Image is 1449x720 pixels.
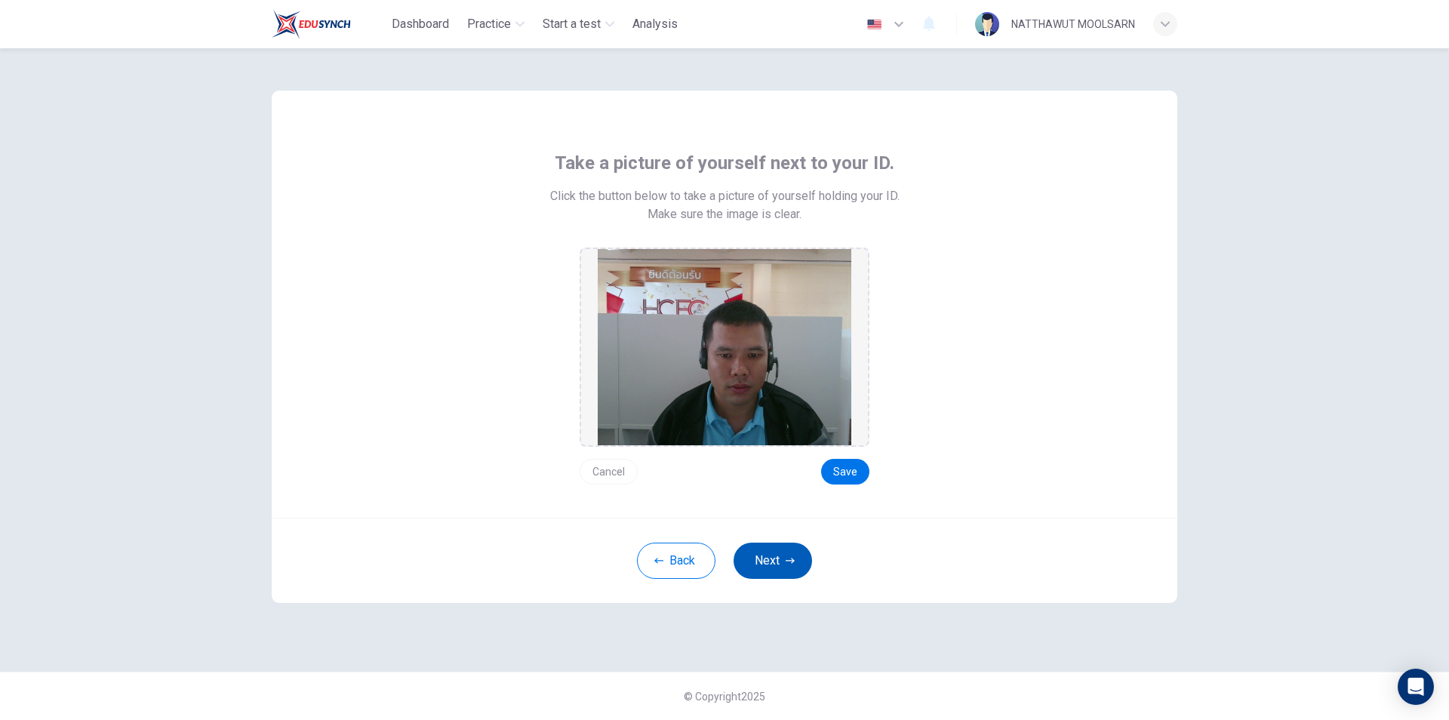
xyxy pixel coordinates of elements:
[865,19,884,30] img: en
[461,11,531,38] button: Practice
[626,11,684,38] button: Analysis
[1011,15,1135,33] div: NATTHAWUT MOOLSARN
[272,9,351,39] img: Train Test logo
[537,11,620,38] button: Start a test
[975,12,999,36] img: Profile picture
[734,543,812,579] button: Next
[648,205,801,223] span: Make sure the image is clear.
[550,187,900,205] span: Click the button below to take a picture of yourself holding your ID.
[580,459,638,485] button: Cancel
[821,459,869,485] button: Save
[632,15,678,33] span: Analysis
[543,15,601,33] span: Start a test
[467,15,511,33] span: Practice
[684,691,765,703] span: © Copyright 2025
[392,15,449,33] span: Dashboard
[272,9,386,39] a: Train Test logo
[598,249,851,445] img: preview screemshot
[386,11,455,38] button: Dashboard
[637,543,715,579] button: Back
[1398,669,1434,705] div: Open Intercom Messenger
[555,151,894,175] span: Take a picture of yourself next to your ID.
